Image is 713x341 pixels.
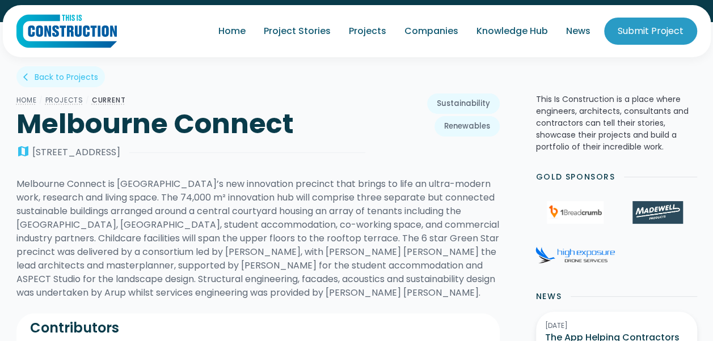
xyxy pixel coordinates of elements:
[35,71,98,83] div: Back to Projects
[632,201,682,224] img: Madewell Products
[255,15,340,47] a: Project Stories
[16,107,365,141] h1: Melbourne Connect
[37,93,45,107] div: /
[536,291,562,302] h2: News
[545,321,688,331] div: [DATE]
[16,95,37,105] a: Home
[92,95,126,105] a: CURRENT
[427,93,500,114] a: Sustainability
[16,66,105,87] a: arrow_back_iosBack to Projects
[23,71,32,83] div: arrow_back_ios
[45,95,83,105] a: Projects
[16,14,117,48] a: home
[535,246,615,263] img: High Exposure
[618,24,684,38] div: Submit Project
[16,177,500,300] div: Melbourne Connect is [GEOGRAPHIC_DATA]’s new innovation precinct that brings to life an ultra-mod...
[16,146,30,159] div: map
[32,146,120,159] div: [STREET_ADDRESS]
[604,18,697,45] a: Submit Project
[16,14,117,48] img: This Is Construction Logo
[340,15,395,47] a: Projects
[209,15,255,47] a: Home
[557,15,600,47] a: News
[83,93,92,107] div: /
[547,201,604,224] img: 1Breadcrumb
[536,93,697,153] p: This Is Construction is a place where engineers, architects, consultants and contractors can tell...
[30,319,258,336] h2: Contributors
[434,116,500,137] a: Renewables
[467,15,557,47] a: Knowledge Hub
[395,15,467,47] a: Companies
[536,171,615,183] h2: Gold Sponsors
